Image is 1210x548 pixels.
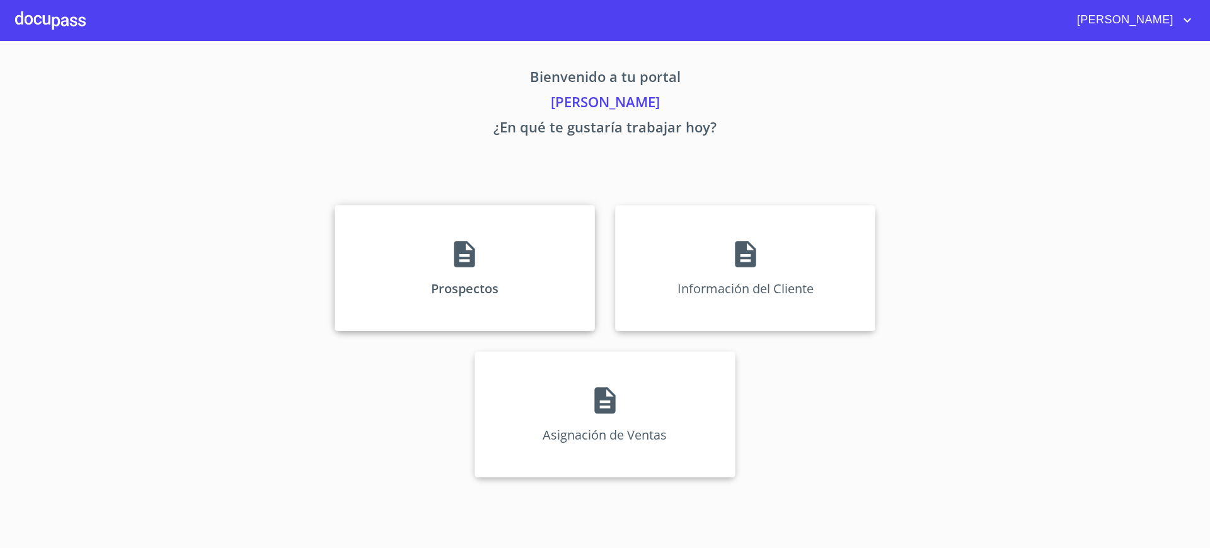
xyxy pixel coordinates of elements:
span: [PERSON_NAME] [1068,10,1180,30]
p: Prospectos [431,280,498,297]
p: Bienvenido a tu portal [217,66,993,91]
p: Asignación de Ventas [543,426,667,443]
p: [PERSON_NAME] [217,91,993,117]
p: Información del Cliente [677,280,814,297]
p: ¿En qué te gustaría trabajar hoy? [217,117,993,142]
button: account of current user [1068,10,1195,30]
